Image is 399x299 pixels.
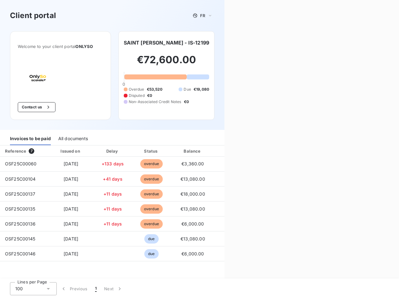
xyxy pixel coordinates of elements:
span: €18,000.00 [180,191,205,197]
span: Welcome to your client portal [18,44,103,49]
span: €13,080.00 [180,176,205,182]
button: Contact us [18,102,55,112]
span: 100 [15,286,23,292]
div: Delay [95,148,131,154]
span: 0 [123,82,125,87]
span: ONLYSO [75,44,93,49]
span: €6,000.00 [181,221,204,226]
span: overdue [140,219,163,229]
span: overdue [140,159,163,168]
span: OSF25C00136 [5,221,36,226]
span: [DATE] [64,221,78,226]
span: due [144,234,158,244]
div: Issued on [49,148,92,154]
h2: €72,600.00 [124,54,209,72]
span: €0 [147,93,152,98]
span: [DATE] [64,236,78,241]
span: OSF25C00060 [5,161,37,166]
span: 1 [95,286,97,292]
div: Balance [172,148,213,154]
span: €19,080 [194,87,209,92]
span: €53,520 [147,87,163,92]
span: [DATE] [64,191,78,197]
span: [DATE] [64,251,78,256]
span: €6,000.00 [181,251,204,256]
span: [DATE] [64,206,78,211]
span: €13,080.00 [180,236,205,241]
span: Non-Associated Credit Notes [129,99,181,105]
span: +11 days [103,191,122,197]
div: PDF [215,148,247,154]
span: +11 days [103,206,122,211]
div: Invoices to be paid [10,132,51,145]
img: Company logo [18,64,58,92]
span: OSF25C00137 [5,191,36,197]
span: Disputed [129,93,145,98]
span: Overdue [129,87,144,92]
button: Previous [57,282,91,295]
span: OSF25C00146 [5,251,36,256]
span: €13,080.00 [180,206,205,211]
span: 7 [29,148,34,154]
button: Next [100,282,127,295]
span: OSF25C00135 [5,206,36,211]
span: OSF25C00104 [5,176,36,182]
div: Status [133,148,170,154]
span: €0 [184,99,189,105]
span: +11 days [103,221,122,226]
button: 1 [91,282,100,295]
h6: SAINT [PERSON_NAME] - IS-12199 [124,39,209,46]
span: +41 days [103,176,122,182]
span: €3,360.00 [181,161,204,166]
div: Reference [5,149,26,154]
h3: Client portal [10,10,56,21]
span: +133 days [102,161,124,166]
span: overdue [140,204,163,214]
span: [DATE] [64,161,78,166]
span: [DATE] [64,176,78,182]
span: FR [200,13,205,18]
span: due [144,249,158,259]
div: All documents [58,132,88,145]
span: overdue [140,189,163,199]
span: Due [184,87,191,92]
span: overdue [140,174,163,184]
span: OSF25C00145 [5,236,36,241]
